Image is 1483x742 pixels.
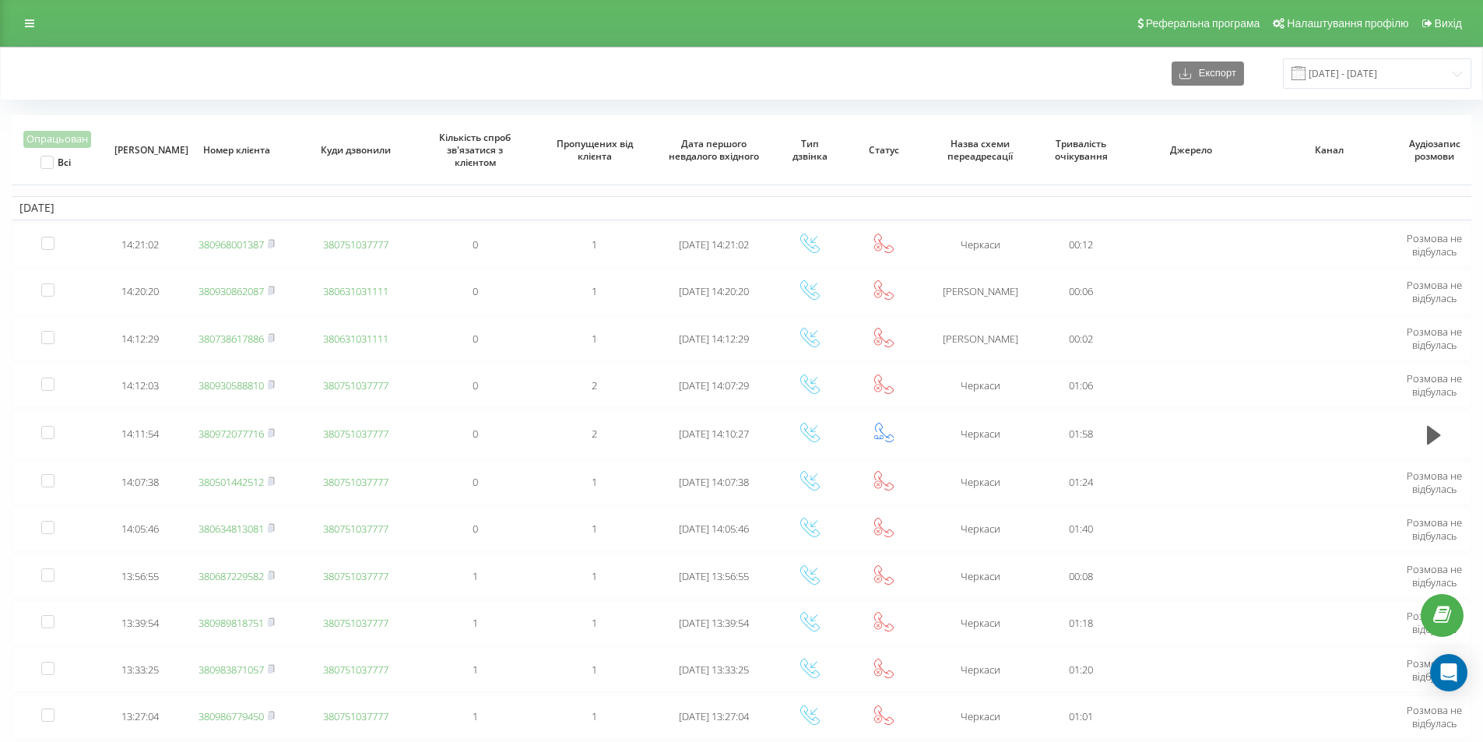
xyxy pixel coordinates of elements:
span: [DATE] 14:05:46 [679,522,749,536]
span: Канал [1274,144,1384,156]
td: 01:01 [1040,695,1123,739]
button: Експорт [1172,62,1244,86]
a: 380983871057 [199,663,264,677]
span: Розмова не відбулась [1407,371,1462,399]
a: 380751037777 [323,237,388,251]
td: Черкаси [920,461,1039,505]
span: 1 [592,522,597,536]
td: 00:06 [1040,270,1123,314]
a: 380738617886 [199,332,264,346]
a: 380989818751 [199,616,264,630]
a: 380751037777 [323,663,388,677]
span: Дата першого невдалого вхідного [667,138,761,162]
td: 13:33:25 [104,648,177,691]
span: 1 [473,709,478,723]
span: [DATE] 13:56:55 [679,569,749,583]
td: 01:18 [1040,601,1123,645]
td: 14:12:03 [104,364,177,407]
span: 1 [592,663,597,677]
span: 0 [473,378,478,392]
td: 14:05:46 [104,508,177,551]
span: [DATE] 13:39:54 [679,616,749,630]
td: 14:20:20 [104,270,177,314]
td: Черкаси [920,648,1039,691]
td: Черкаси [920,410,1039,457]
span: 0 [473,427,478,441]
span: Статус [858,144,910,156]
span: 1 [592,616,597,630]
span: Тривалість очікування [1051,138,1112,162]
span: Розмова не відбулась [1407,469,1462,496]
a: 380631031111 [323,332,388,346]
td: 13:39:54 [104,601,177,645]
span: [PERSON_NAME] [114,144,167,156]
a: 380634813081 [199,522,264,536]
span: 1 [473,569,478,583]
span: Розмова не відбулась [1407,278,1462,305]
span: 1 [592,569,597,583]
span: [DATE] 14:07:29 [679,378,749,392]
td: Черкаси [920,554,1039,598]
a: 380751037777 [323,616,388,630]
span: Налаштування профілю [1287,17,1408,30]
td: 00:02 [1040,317,1123,360]
span: Розмова не відбулась [1407,703,1462,730]
a: 380631031111 [323,284,388,298]
span: Експорт [1191,68,1236,79]
a: 380930588810 [199,378,264,392]
a: 380501442512 [199,475,264,489]
span: [DATE] 14:20:20 [679,284,749,298]
span: 1 [473,663,478,677]
td: 00:12 [1040,223,1123,267]
a: 380972077716 [199,427,264,441]
td: [PERSON_NAME] [920,270,1039,314]
span: Вихід [1435,17,1462,30]
a: 380986779450 [199,709,264,723]
span: Назва схеми переадресації [933,138,1027,162]
span: Розмова не відбулась [1407,656,1462,684]
a: 380751037777 [323,522,388,536]
span: 1 [592,237,597,251]
span: Розмова не відбулась [1407,515,1462,543]
span: [DATE] 13:33:25 [679,663,749,677]
span: [DATE] 14:21:02 [679,237,749,251]
span: 0 [473,237,478,251]
span: [DATE] 14:12:29 [679,332,749,346]
span: [DATE] 14:07:38 [679,475,749,489]
td: Черкаси [920,364,1039,407]
span: Розмова не відбулась [1407,609,1462,636]
td: 01:24 [1040,461,1123,505]
span: 1 [592,709,597,723]
span: 0 [473,522,478,536]
span: 1 [592,475,597,489]
td: 14:11:54 [104,410,177,457]
span: Аудіозапис розмови [1408,138,1460,162]
span: Номер клієнта [190,144,283,156]
td: 01:20 [1040,648,1123,691]
span: 0 [473,284,478,298]
span: Реферальна програма [1146,17,1260,30]
a: 380930862087 [199,284,264,298]
span: Розмова не відбулась [1407,562,1462,589]
span: 1 [473,616,478,630]
td: 13:27:04 [104,695,177,739]
td: 01:58 [1040,410,1123,457]
td: Черкаси [920,508,1039,551]
span: 2 [592,378,597,392]
td: Черкаси [920,695,1039,739]
td: Черкаси [920,601,1039,645]
span: Тип дзвінка [784,138,836,162]
label: Всі [40,156,71,169]
a: 380751037777 [323,709,388,723]
span: 0 [473,475,478,489]
td: 13:56:55 [104,554,177,598]
span: 1 [592,332,597,346]
td: Черкаси [920,223,1039,267]
div: Open Intercom Messenger [1430,654,1467,691]
span: Розмова не відбулась [1407,325,1462,352]
a: 380751037777 [323,475,388,489]
span: Куди дзвонили [309,144,402,156]
span: Джерело [1137,144,1246,156]
a: 380968001387 [199,237,264,251]
a: 380751037777 [323,427,388,441]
